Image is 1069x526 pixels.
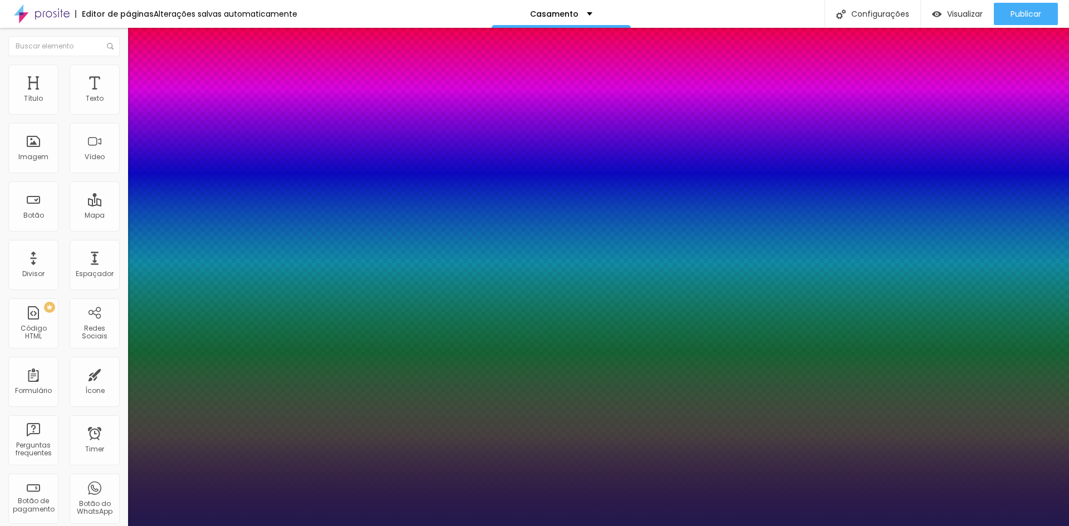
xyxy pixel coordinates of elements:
[72,500,116,516] div: Botão do WhatsApp
[11,325,55,341] div: Código HTML
[15,387,52,395] div: Formulário
[23,212,44,219] div: Botão
[921,3,994,25] button: Visualizar
[154,10,297,18] div: Alterações salvas automaticamente
[530,10,578,18] p: Casamento
[1011,9,1041,18] span: Publicar
[85,445,104,453] div: Timer
[72,325,116,341] div: Redes Sociais
[11,497,55,513] div: Botão de pagamento
[85,212,105,219] div: Mapa
[75,10,154,18] div: Editor de páginas
[85,153,105,161] div: Vídeo
[86,95,104,102] div: Texto
[11,441,55,458] div: Perguntas frequentes
[932,9,941,19] img: view-1.svg
[22,270,45,278] div: Divisor
[107,43,114,50] img: Icone
[8,36,120,56] input: Buscar elemento
[76,270,114,278] div: Espaçador
[24,95,43,102] div: Título
[947,9,983,18] span: Visualizar
[994,3,1058,25] button: Publicar
[85,387,105,395] div: Ícone
[18,153,48,161] div: Imagem
[836,9,846,19] img: Icone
